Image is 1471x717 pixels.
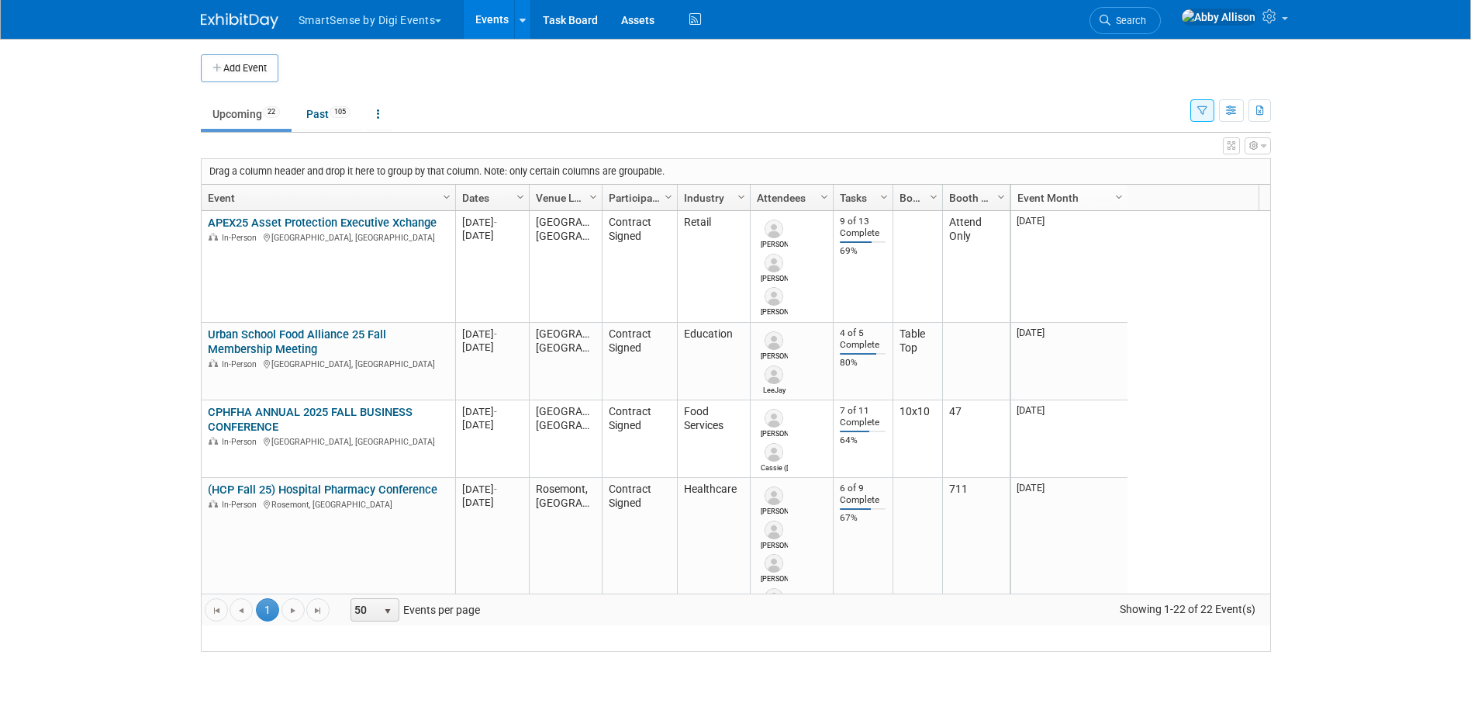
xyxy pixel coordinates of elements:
[287,604,299,617] span: Go to the next page
[209,233,218,241] img: In-Person Event
[1017,185,1117,211] a: Event Month
[761,350,788,362] div: Laura Wisdom
[208,357,448,370] div: [GEOGRAPHIC_DATA], [GEOGRAPHIC_DATA]
[942,400,1010,478] td: 47
[1011,400,1127,478] td: [DATE]
[765,220,783,238] img: Fran Tasker
[263,106,280,118] span: 22
[529,478,602,624] td: Rosemont, [GEOGRAPHIC_DATA]
[765,254,783,272] img: Alex Yang
[878,191,890,203] span: Column Settings
[209,437,218,445] img: In-Person Event
[208,216,437,230] a: APEX25 Asset Protection Executive Xchange
[677,323,750,400] td: Education
[462,216,522,229] div: [DATE]
[1181,9,1256,26] img: Abby Allison
[462,341,522,354] div: [DATE]
[893,400,942,478] td: 10x10
[209,500,218,507] img: In-Person Event
[201,99,292,129] a: Upcoming22
[1011,323,1127,400] td: [DATE]
[875,185,893,208] a: Column Settings
[602,323,677,400] td: Contract Signed
[761,272,788,284] div: Alex Yang
[1089,7,1161,34] a: Search
[840,245,886,257] div: 69%
[222,233,261,243] span: In-Person
[993,185,1010,208] a: Column Settings
[494,406,497,417] span: -
[462,418,522,431] div: [DATE]
[765,588,783,607] img: Carissa Conlee
[925,185,942,208] a: Column Settings
[222,500,261,510] span: In-Person
[208,230,448,244] div: [GEOGRAPHIC_DATA], [GEOGRAPHIC_DATA]
[893,323,942,400] td: Table Top
[209,359,218,367] img: In-Person Event
[765,487,783,505] img: Amy Berry
[585,185,602,208] a: Column Settings
[761,539,788,551] div: Hackbart Jeff
[765,287,783,306] img: Sara Kaster
[761,306,788,317] div: Sara Kaster
[818,191,830,203] span: Column Settings
[602,478,677,624] td: Contract Signed
[208,185,445,211] a: Event
[942,478,1010,624] td: 711
[295,99,362,129] a: Past105
[761,238,788,250] div: Fran Tasker
[995,191,1007,203] span: Column Settings
[816,185,833,208] a: Column Settings
[840,185,882,211] a: Tasks
[840,483,886,506] div: 6 of 9 Complete
[1110,15,1146,26] span: Search
[208,483,437,497] a: (HCP Fall 25) Hospital Pharmacy Conference
[494,328,497,340] span: -
[205,598,228,622] a: Go to the first page
[494,483,497,495] span: -
[1011,478,1127,624] td: [DATE]
[660,185,677,208] a: Column Settings
[1110,185,1127,208] a: Column Settings
[735,191,748,203] span: Column Settings
[462,185,519,211] a: Dates
[761,573,788,584] div: Dana Deignan
[281,598,305,622] a: Go to the next page
[733,185,750,208] a: Column Settings
[201,54,278,82] button: Add Event
[677,478,750,624] td: Healthcare
[382,605,394,618] span: select
[761,505,788,517] div: Amy Berry
[587,191,599,203] span: Column Settings
[757,185,823,211] a: Attendees
[529,323,602,400] td: [GEOGRAPHIC_DATA], [GEOGRAPHIC_DATA]
[677,211,750,323] td: Retail
[942,211,1010,323] td: Attend Only
[208,497,448,511] div: Rosemont, [GEOGRAPHIC_DATA]
[761,384,788,396] div: LeeJay Moreno
[765,409,783,428] img: Jim Lewis
[462,327,522,341] div: [DATE]
[235,604,247,617] span: Go to the previous page
[761,428,788,439] div: Jim Lewis
[462,229,522,242] div: [DATE]
[351,599,378,621] span: 50
[684,185,740,211] a: Industry
[306,598,330,622] a: Go to the last page
[462,483,522,496] div: [DATE]
[662,191,675,203] span: Column Settings
[512,185,529,208] a: Column Settings
[761,462,788,473] div: Cassie (Cassandra) Murray
[1105,598,1269,620] span: Showing 1-22 of 22 Event(s)
[602,400,677,478] td: Contract Signed
[330,106,350,118] span: 105
[529,400,602,478] td: [GEOGRAPHIC_DATA], [GEOGRAPHIC_DATA]
[202,159,1270,184] div: Drag a column header and drop it here to group by that column. Note: only certain columns are gro...
[494,216,497,228] span: -
[514,191,527,203] span: Column Settings
[840,357,886,369] div: 80%
[222,359,261,369] span: In-Person
[222,437,261,447] span: In-Person
[256,598,279,622] span: 1
[677,400,750,478] td: Food Services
